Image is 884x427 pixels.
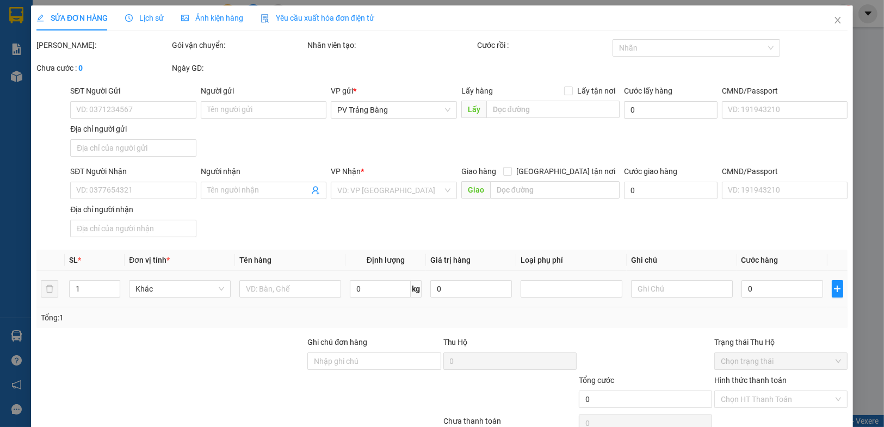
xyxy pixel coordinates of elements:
span: Giao hàng [461,167,496,176]
input: Cước giao hàng [624,182,718,199]
th: Loại phụ phí [516,250,627,271]
span: PV Trảng Bàng [337,102,450,118]
span: user-add [311,186,320,195]
span: Lịch sử [125,14,164,22]
input: Ghi chú đơn hàng [307,352,441,370]
span: clock-circle [125,14,133,22]
input: Ghi Chú [631,280,733,298]
div: [PERSON_NAME]: [36,39,170,51]
div: Gói vận chuyển: [172,39,305,51]
span: SL [69,256,77,264]
div: Tổng: 1 [41,312,342,324]
input: Địa chỉ của người nhận [70,220,196,237]
label: Ghi chú đơn hàng [307,338,367,346]
span: close [833,16,842,24]
div: SĐT Người Gửi [70,85,196,97]
div: Người gửi [201,85,326,97]
span: [GEOGRAPHIC_DATA] tận nơi [512,165,620,177]
input: Cước lấy hàng [624,101,718,119]
span: plus [832,284,843,293]
div: Cước rồi : [477,39,610,51]
input: Dọc đường [486,101,620,118]
span: Cước hàng [741,256,778,264]
input: Địa chỉ của người gửi [70,139,196,157]
span: Tổng cước [579,376,614,385]
label: Cước giao hàng [624,167,677,176]
div: Chưa cước : [36,62,170,74]
span: Lấy [461,101,486,118]
span: Lấy tận nơi [573,85,620,97]
input: Dọc đường [490,181,620,199]
button: plus [832,280,844,298]
div: CMND/Passport [722,85,848,97]
span: Tên hàng [239,256,271,264]
span: Lấy hàng [461,86,493,95]
input: VD: Bàn, Ghế [239,280,341,298]
label: Cước lấy hàng [624,86,672,95]
span: Giao [461,181,490,199]
div: Địa chỉ người gửi [70,123,196,135]
div: CMND/Passport [722,165,848,177]
b: 0 [78,64,83,72]
span: picture [181,14,189,22]
span: Thu Hộ [443,338,467,346]
span: edit [36,14,44,22]
img: icon [261,14,269,23]
div: Địa chỉ người nhận [70,203,196,215]
span: Khác [135,281,224,297]
span: VP Nhận [331,167,361,176]
label: Hình thức thanh toán [714,376,787,385]
span: Yêu cầu xuất hóa đơn điện tử [261,14,374,22]
div: Người nhận [201,165,326,177]
button: Close [823,5,853,36]
span: Ảnh kiện hàng [181,14,243,22]
div: SĐT Người Nhận [70,165,196,177]
span: Đơn vị tính [129,256,170,264]
span: Chọn trạng thái [721,353,841,369]
span: SỬA ĐƠN HÀNG [36,14,108,22]
div: Ngày GD: [172,62,305,74]
div: Nhân viên tạo: [307,39,475,51]
span: Định lượng [367,256,405,264]
span: Giá trị hàng [430,256,471,264]
th: Ghi chú [627,250,737,271]
button: delete [41,280,58,298]
span: kg [411,280,422,298]
div: Trạng thái Thu Hộ [714,336,848,348]
div: VP gửi [331,85,456,97]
